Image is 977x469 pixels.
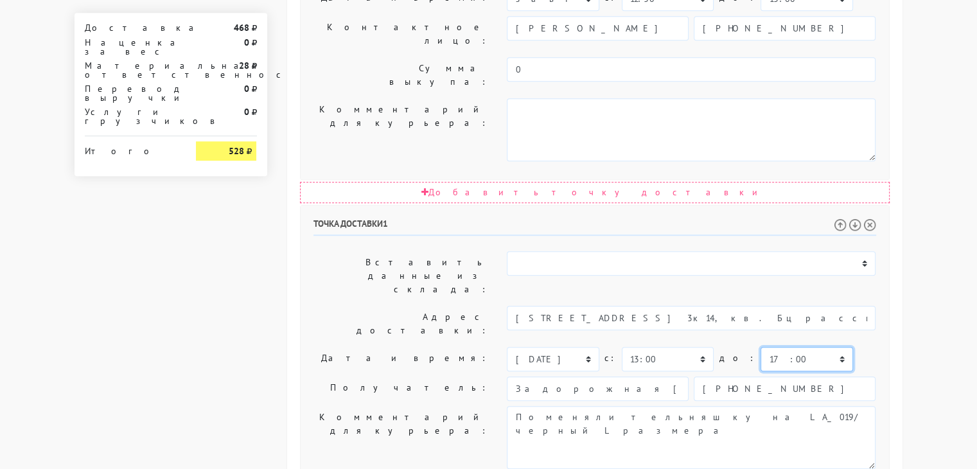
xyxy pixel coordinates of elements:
[75,107,187,125] div: Услуги грузчиков
[75,38,187,56] div: Наценка за вес
[507,406,876,469] textarea: Поменяли тельняшку на LA_019/черный L размера
[75,84,187,102] div: Перевод выручки
[304,376,498,401] label: Получатель:
[233,22,249,33] strong: 468
[694,16,876,40] input: Телефон
[228,145,243,157] strong: 528
[85,141,177,155] div: Итого
[719,347,755,369] label: до:
[304,306,498,342] label: Адрес доставки:
[604,347,617,369] label: c:
[694,376,876,401] input: Телефон
[383,218,388,229] span: 1
[75,61,187,79] div: Материальная ответственность
[304,16,498,52] label: Контактное лицо:
[507,16,689,40] input: Имя
[304,98,498,161] label: Комментарий для курьера:
[304,251,498,301] label: Вставить данные из склада:
[243,37,249,48] strong: 0
[300,182,890,203] div: Добавить точку доставки
[238,60,249,71] strong: 28
[507,376,689,401] input: Имя
[313,218,876,236] h6: Точка доставки
[75,23,187,32] div: Доставка
[304,347,498,371] label: Дата и время:
[243,83,249,94] strong: 0
[304,57,498,93] label: Сумма выкупа:
[304,406,498,469] label: Комментарий для курьера:
[243,106,249,118] strong: 0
